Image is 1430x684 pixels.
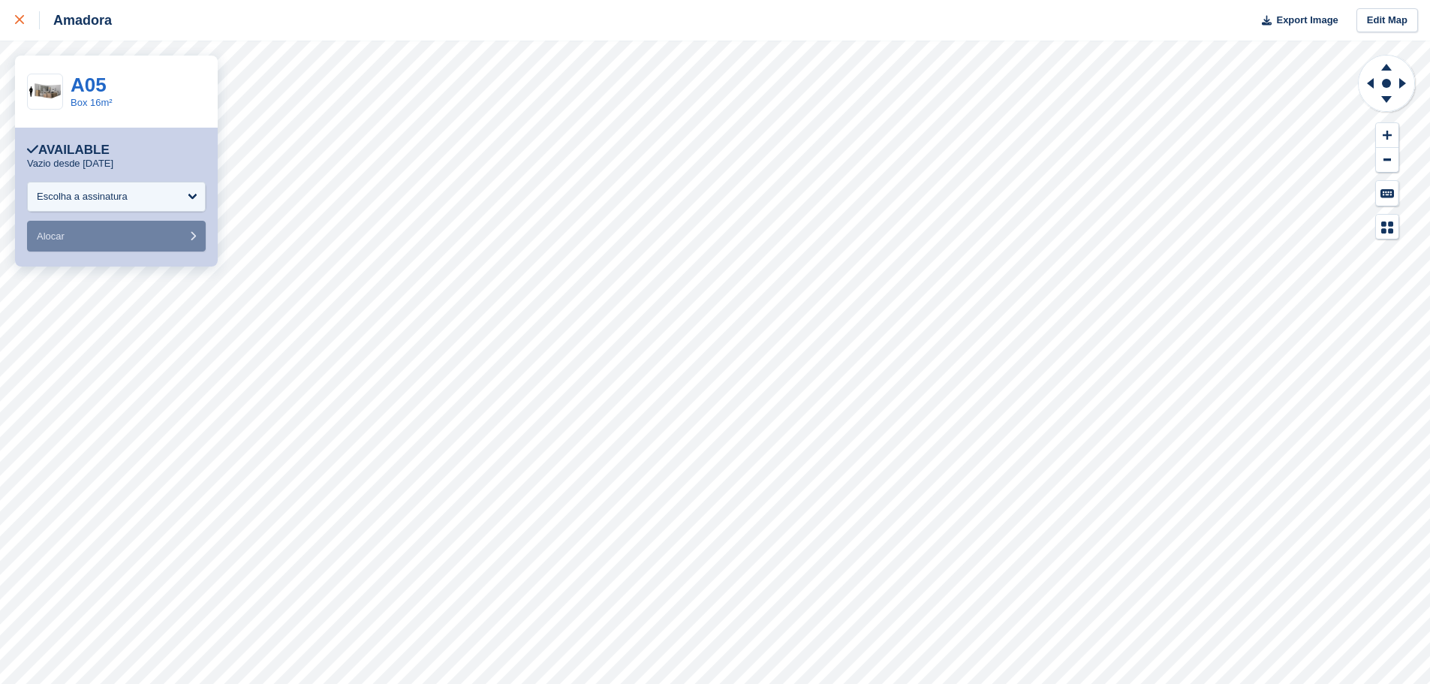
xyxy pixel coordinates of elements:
[1276,13,1338,28] span: Export Image
[1376,148,1398,173] button: Zoom Out
[27,158,113,170] p: Vazio desde [DATE]
[1376,181,1398,206] button: Keyboard Shortcuts
[27,221,206,252] button: Alocar
[1253,8,1338,33] button: Export Image
[28,79,62,105] img: 175-sqft-unit=%2016m2.jpg
[1376,215,1398,240] button: Map Legend
[40,11,112,29] div: Amadora
[37,189,128,204] div: Escolha a assinatura
[1376,123,1398,148] button: Zoom In
[37,231,65,242] span: Alocar
[1356,8,1418,33] a: Edit Map
[71,97,113,108] a: Box 16m²
[71,74,107,96] a: A05
[27,143,110,158] div: Available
